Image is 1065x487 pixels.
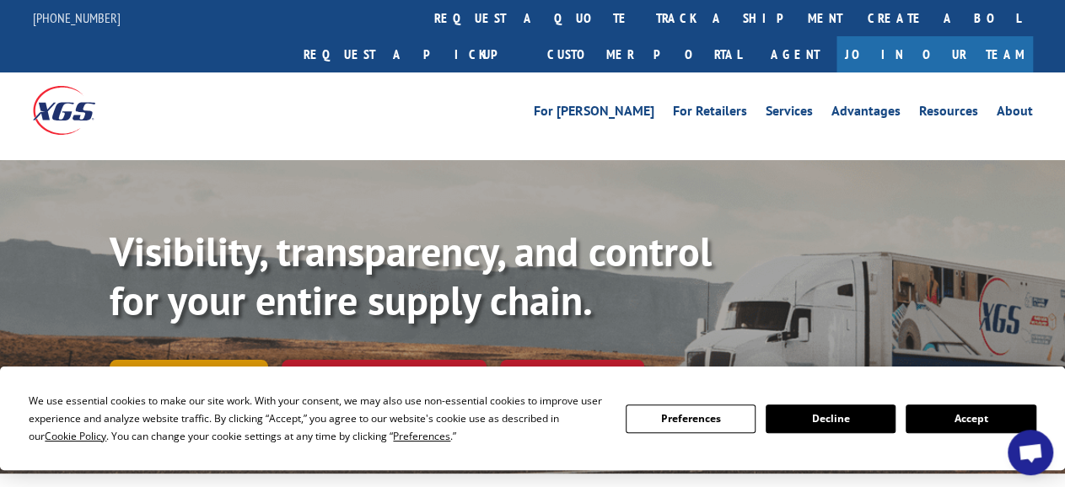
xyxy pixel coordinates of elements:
a: Services [766,104,813,123]
button: Decline [766,404,896,433]
a: Advantages [831,104,901,123]
a: About [997,104,1033,123]
a: Customer Portal [535,36,754,72]
a: Join Our Team [836,36,1033,72]
span: Cookie Policy [45,429,106,443]
a: Calculate transit time [282,360,487,396]
a: XGS ASSISTANT [500,360,644,396]
span: Preferences [393,429,450,443]
a: Resources [919,104,978,123]
button: Accept [906,404,1035,433]
button: Preferences [626,404,756,433]
a: For [PERSON_NAME] [534,104,654,123]
a: Request a pickup [291,36,535,72]
div: We use essential cookies to make our site work. With your consent, we may also use non-essential ... [29,392,605,445]
a: Track shipment [110,360,268,395]
a: Agent [754,36,836,72]
a: [PHONE_NUMBER] [33,9,121,26]
div: Open chat [1008,430,1053,475]
b: Visibility, transparency, and control for your entire supply chain. [110,225,712,326]
a: For Retailers [673,104,747,123]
